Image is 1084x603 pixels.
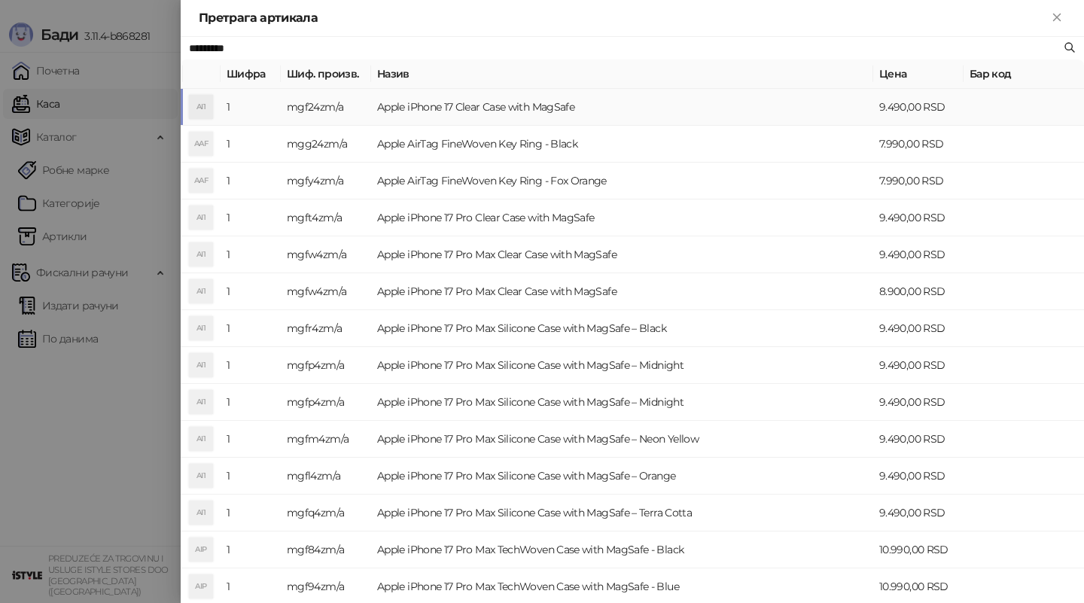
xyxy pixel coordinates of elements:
[371,310,873,347] td: Apple iPhone 17 Pro Max Silicone Case with MagSafe – Black
[873,89,964,126] td: 9.490,00 RSD
[281,458,371,495] td: mgfl4zm/a
[221,236,281,273] td: 1
[371,495,873,531] td: Apple iPhone 17 Pro Max Silicone Case with MagSafe – Terra Cotta
[189,464,213,488] div: AI1
[189,95,213,119] div: AI1
[371,458,873,495] td: Apple iPhone 17 Pro Max Silicone Case with MagSafe – Orange
[189,279,213,303] div: AI1
[371,347,873,384] td: Apple iPhone 17 Pro Max Silicone Case with MagSafe – Midnight
[189,501,213,525] div: AI1
[371,59,873,89] th: Назив
[371,89,873,126] td: Apple iPhone 17 Clear Case with MagSafe
[371,421,873,458] td: Apple iPhone 17 Pro Max Silicone Case with MagSafe – Neon Yellow
[873,495,964,531] td: 9.490,00 RSD
[873,236,964,273] td: 9.490,00 RSD
[281,347,371,384] td: mgfp4zm/a
[221,273,281,310] td: 1
[221,310,281,347] td: 1
[371,199,873,236] td: Apple iPhone 17 Pro Clear Case with MagSafe
[221,458,281,495] td: 1
[221,199,281,236] td: 1
[371,126,873,163] td: Apple AirTag FineWoven Key Ring - Black
[221,531,281,568] td: 1
[873,458,964,495] td: 9.490,00 RSD
[371,236,873,273] td: Apple iPhone 17 Pro Max Clear Case with MagSafe
[873,59,964,89] th: Цена
[964,59,1084,89] th: Бар код
[221,495,281,531] td: 1
[189,316,213,340] div: AI1
[189,242,213,266] div: AI1
[199,9,1048,27] div: Претрага артикала
[281,163,371,199] td: mgfy4zm/a
[371,384,873,421] td: Apple iPhone 17 Pro Max Silicone Case with MagSafe – Midnight
[281,495,371,531] td: mgfq4zm/a
[371,273,873,310] td: Apple iPhone 17 Pro Max Clear Case with MagSafe
[189,206,213,230] div: AI1
[189,574,213,598] div: AIP
[221,163,281,199] td: 1
[281,126,371,163] td: mgg24zm/a
[873,421,964,458] td: 9.490,00 RSD
[281,384,371,421] td: mgfp4zm/a
[281,89,371,126] td: mgf24zm/a
[873,126,964,163] td: 7.990,00 RSD
[281,310,371,347] td: mgfr4zm/a
[873,199,964,236] td: 9.490,00 RSD
[221,384,281,421] td: 1
[221,126,281,163] td: 1
[281,531,371,568] td: mgf84zm/a
[873,384,964,421] td: 9.490,00 RSD
[189,132,213,156] div: AAF
[281,59,371,89] th: Шиф. произв.
[281,199,371,236] td: mgft4zm/a
[189,427,213,451] div: AI1
[189,390,213,414] div: AI1
[873,273,964,310] td: 8.900,00 RSD
[873,310,964,347] td: 9.490,00 RSD
[873,531,964,568] td: 10.990,00 RSD
[189,538,213,562] div: AIP
[1048,9,1066,27] button: Close
[221,347,281,384] td: 1
[189,353,213,377] div: AI1
[221,421,281,458] td: 1
[221,59,281,89] th: Шифра
[221,89,281,126] td: 1
[371,163,873,199] td: Apple AirTag FineWoven Key Ring - Fox Orange
[281,421,371,458] td: mgfm4zm/a
[873,347,964,384] td: 9.490,00 RSD
[371,531,873,568] td: Apple iPhone 17 Pro Max TechWoven Case with MagSafe - Black
[281,236,371,273] td: mgfw4zm/a
[873,163,964,199] td: 7.990,00 RSD
[189,169,213,193] div: AAF
[281,273,371,310] td: mgfw4zm/a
